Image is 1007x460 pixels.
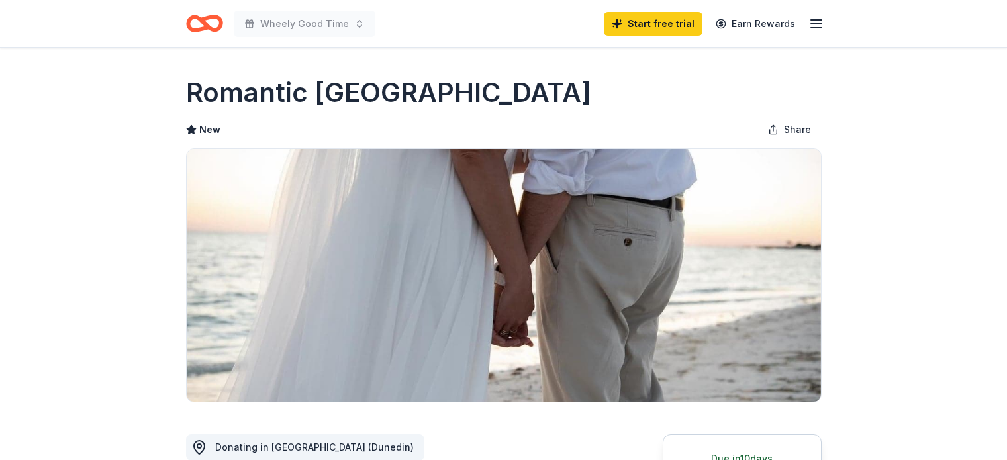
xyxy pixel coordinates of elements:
span: Donating in [GEOGRAPHIC_DATA] (Dunedin) [215,441,414,453]
span: Share [784,122,811,138]
button: Share [757,116,822,143]
h1: Romantic [GEOGRAPHIC_DATA] [186,74,591,111]
button: Wheely Good Time [234,11,375,37]
a: Earn Rewards [708,12,803,36]
span: Wheely Good Time [260,16,349,32]
img: Image for Romantic Honeymoon Island [187,149,821,402]
a: Home [186,8,223,39]
a: Start free trial [604,12,702,36]
span: New [199,122,220,138]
